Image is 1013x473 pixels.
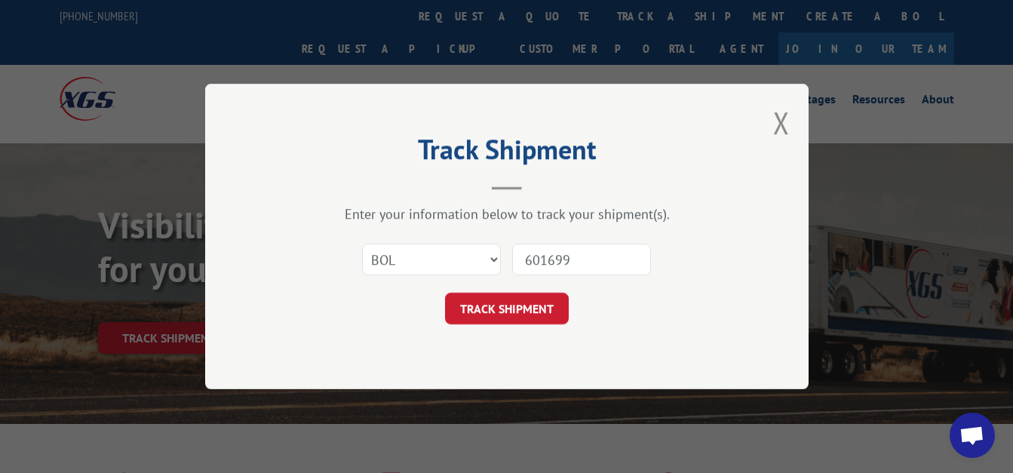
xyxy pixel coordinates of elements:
div: Enter your information below to track your shipment(s). [281,205,733,223]
button: Close modal [773,103,790,143]
input: Number(s) [512,244,651,275]
h2: Track Shipment [281,139,733,167]
a: Open chat [950,413,995,458]
button: TRACK SHIPMENT [445,293,569,324]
